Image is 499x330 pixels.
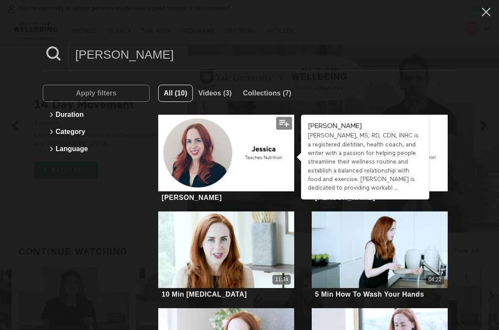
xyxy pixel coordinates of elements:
div: 11:34 [275,276,288,283]
a: Jessica[PERSON_NAME] [158,115,294,203]
div: 5 Min How To Wash Your Hands [315,290,424,298]
input: Search [69,43,456,66]
button: Add to my list [276,117,292,130]
span: Videos (3) [198,89,232,97]
span: All (10) [164,89,187,97]
div: 04:22 [428,276,441,283]
div: [PERSON_NAME], MS, RD, CDN, INHC is a registered dietitian, health coach, and writer with a passi... [308,131,422,192]
button: Videos (3) [193,85,237,102]
a: 10 Min Sleep Hygiene11:3410 Min [MEDICAL_DATA] [158,211,294,300]
div: [PERSON_NAME] [162,193,222,202]
button: Duration [47,106,145,123]
div: 10 Min [MEDICAL_DATA] [162,290,247,298]
button: Language [47,140,145,158]
button: Category [47,123,145,140]
button: Collections (7) [237,85,297,102]
button: All (10) [158,85,193,102]
a: 5 Min How To Wash Your Hands04:225 Min How To Wash Your Hands [312,211,448,300]
strong: [PERSON_NAME] [308,123,362,130]
span: Collections (7) [243,89,291,97]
